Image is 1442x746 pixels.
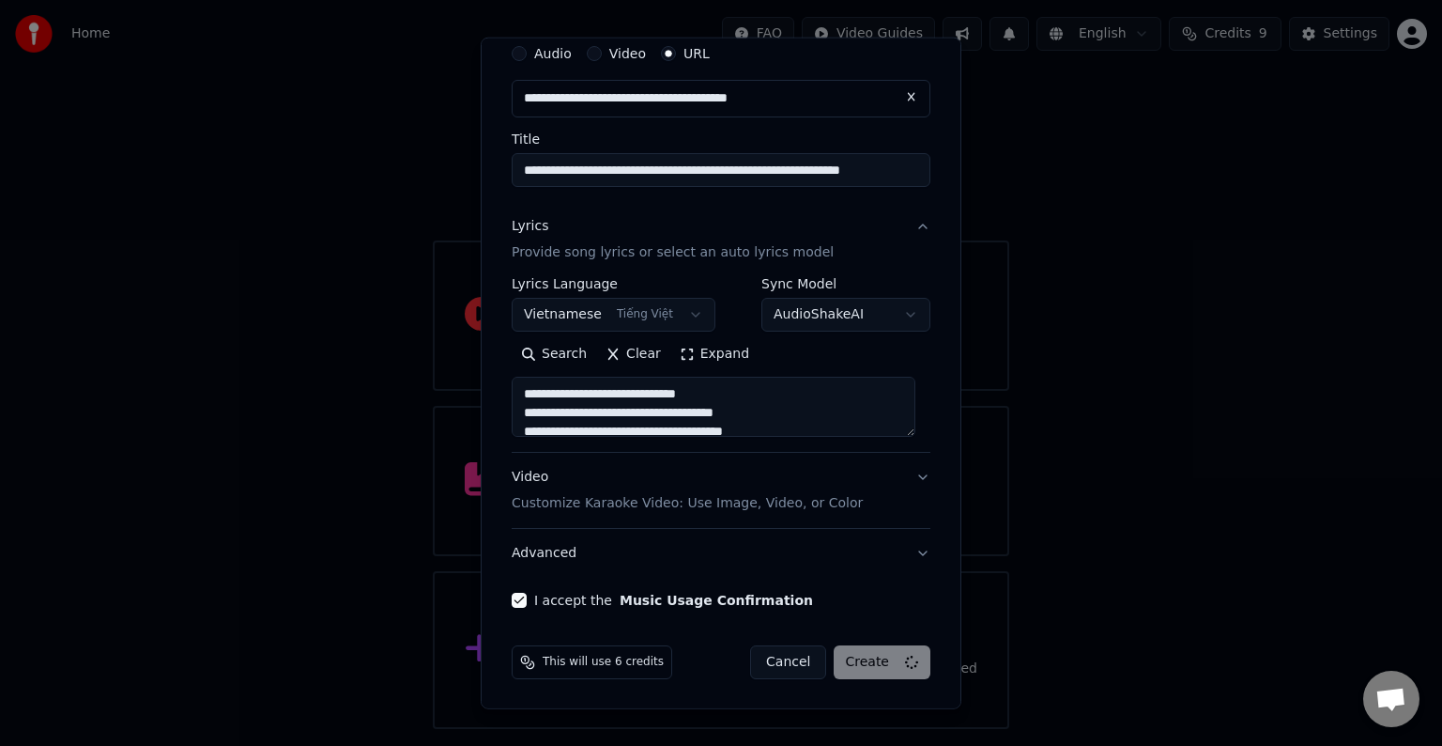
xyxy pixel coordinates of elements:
[512,529,930,578] button: Advanced
[683,47,710,60] label: URL
[750,645,826,679] button: Cancel
[512,277,715,290] label: Lyrics Language
[512,468,863,513] div: Video
[512,277,930,452] div: LyricsProvide song lyrics or select an auto lyrics model
[609,47,646,60] label: Video
[512,494,863,513] p: Customize Karaoke Video: Use Image, Video, or Color
[543,655,664,670] span: This will use 6 credits
[512,132,930,146] label: Title
[670,339,759,369] button: Expand
[761,277,930,290] label: Sync Model
[512,339,596,369] button: Search
[512,202,930,277] button: LyricsProvide song lyrics or select an auto lyrics model
[620,594,813,607] button: I accept the
[512,217,548,236] div: Lyrics
[512,453,930,528] button: VideoCustomize Karaoke Video: Use Image, Video, or Color
[596,339,670,369] button: Clear
[534,47,572,60] label: Audio
[534,594,813,607] label: I accept the
[512,243,834,262] p: Provide song lyrics or select an auto lyrics model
